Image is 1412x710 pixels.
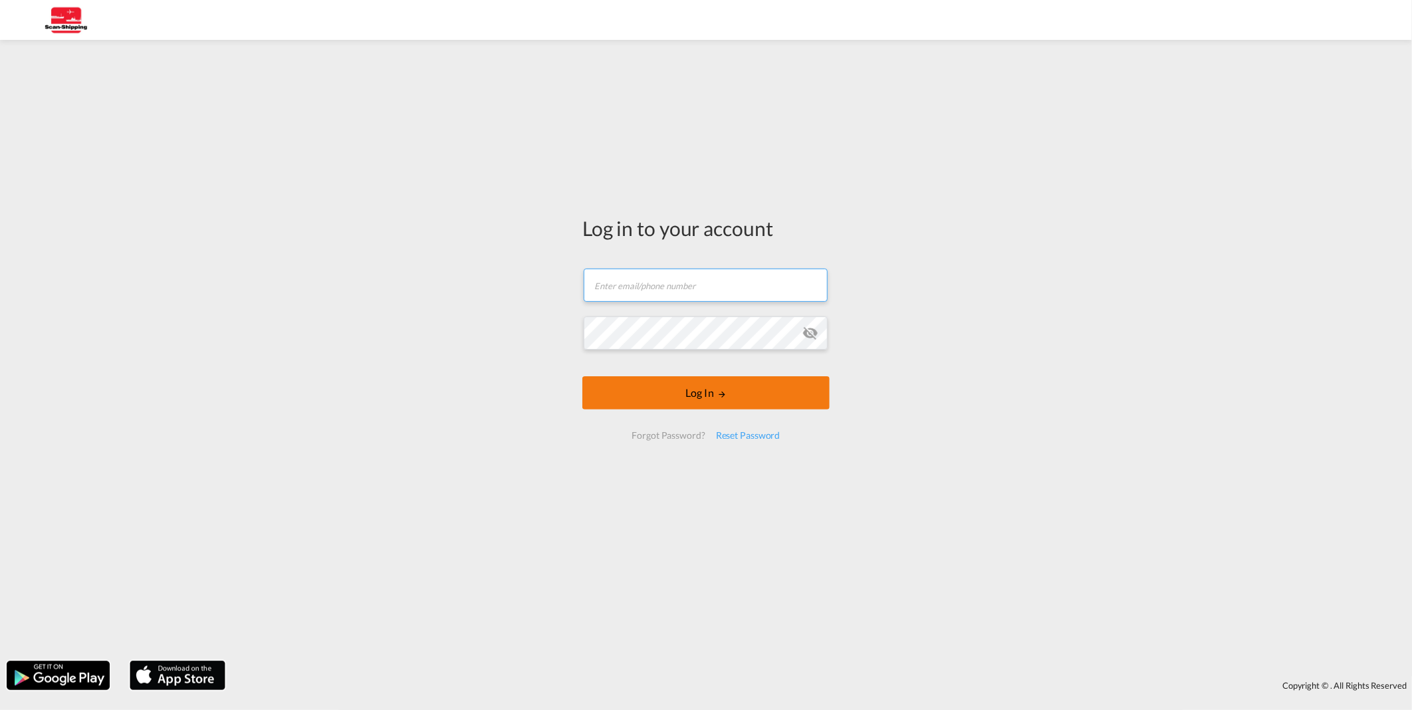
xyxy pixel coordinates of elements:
[128,659,227,691] img: apple.png
[582,376,830,410] button: LOGIN
[232,674,1412,697] div: Copyright © . All Rights Reserved
[20,5,110,35] img: 123b615026f311ee80dabbd30bc9e10f.jpg
[582,214,830,242] div: Log in to your account
[711,423,786,447] div: Reset Password
[802,325,818,341] md-icon: icon-eye-off
[626,423,710,447] div: Forgot Password?
[5,659,111,691] img: google.png
[584,269,828,302] input: Enter email/phone number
